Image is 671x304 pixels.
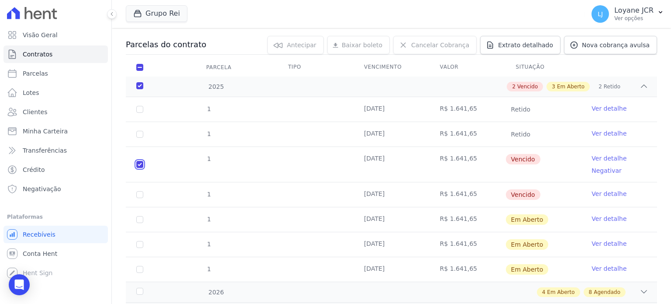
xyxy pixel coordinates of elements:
[429,122,505,147] td: R$ 1.641,65
[353,58,429,77] th: Vencimento
[353,97,429,122] td: [DATE]
[23,165,45,174] span: Crédito
[429,97,505,122] td: R$ 1.641,65
[3,161,108,178] a: Crédito
[506,104,536,115] span: Retido
[517,83,538,91] span: Vencido
[429,182,505,207] td: R$ 1.641,65
[206,191,211,198] span: 1
[594,288,620,296] span: Agendado
[557,83,585,91] span: Em Aberto
[3,26,108,44] a: Visão Geral
[136,216,143,223] input: default
[353,147,429,182] td: [DATE]
[429,207,505,232] td: R$ 1.641,65
[206,216,211,223] span: 1
[353,232,429,257] td: [DATE]
[582,41,650,49] span: Nova cobrança avulsa
[23,185,61,193] span: Negativação
[429,147,505,182] td: R$ 1.641,65
[591,189,626,198] a: Ver detalhe
[3,103,108,121] a: Clientes
[506,154,540,164] span: Vencido
[126,39,206,50] h3: Parcelas do contrato
[614,15,654,22] p: Ver opções
[512,83,515,91] span: 2
[3,245,108,262] a: Conta Hent
[206,155,211,162] span: 1
[277,58,353,77] th: Tipo
[136,131,143,138] input: Só é possível selecionar pagamentos em aberto
[542,288,546,296] span: 4
[506,189,540,200] span: Vencido
[589,288,592,296] span: 8
[547,288,574,296] span: Em Aberto
[506,264,549,275] span: Em Aberto
[7,212,104,222] div: Plataformas
[3,226,108,243] a: Recebíveis
[598,83,602,91] span: 2
[136,106,143,113] input: Só é possível selecionar pagamentos em aberto
[552,83,555,91] span: 3
[3,180,108,198] a: Negativação
[506,239,549,250] span: Em Aberto
[498,41,553,49] span: Extrato detalhado
[505,58,581,77] th: Situação
[353,122,429,147] td: [DATE]
[614,6,654,15] p: Loyane JCR
[591,154,626,163] a: Ver detalhe
[3,45,108,63] a: Contratos
[23,69,48,78] span: Parcelas
[506,129,536,140] span: Retido
[353,207,429,232] td: [DATE]
[591,104,626,113] a: Ver detalhe
[23,146,67,155] span: Transferências
[3,122,108,140] a: Minha Carteira
[206,130,211,137] span: 1
[23,88,39,97] span: Lotes
[598,11,603,17] span: LJ
[9,274,30,295] div: Open Intercom Messenger
[429,257,505,282] td: R$ 1.641,65
[3,142,108,159] a: Transferências
[591,239,626,248] a: Ver detalhe
[585,2,671,26] button: LJ Loyane JCR Ver opções
[353,182,429,207] td: [DATE]
[23,108,47,116] span: Clientes
[136,266,143,273] input: default
[564,36,657,54] a: Nova cobrança avulsa
[429,58,505,77] th: Valor
[206,105,211,112] span: 1
[23,31,58,39] span: Visão Geral
[136,241,143,248] input: default
[126,5,187,22] button: Grupo Rei
[591,167,622,174] a: Negativar
[196,59,242,76] div: Parcela
[23,50,52,59] span: Contratos
[23,230,55,239] span: Recebíveis
[591,214,626,223] a: Ver detalhe
[480,36,560,54] a: Extrato detalhado
[136,191,143,198] input: default
[353,257,429,282] td: [DATE]
[136,161,143,168] input: default
[3,84,108,101] a: Lotes
[506,214,549,225] span: Em Aberto
[23,127,68,136] span: Minha Carteira
[429,232,505,257] td: R$ 1.641,65
[206,266,211,273] span: 1
[206,241,211,248] span: 1
[591,264,626,273] a: Ver detalhe
[591,129,626,138] a: Ver detalhe
[604,83,620,91] span: Retido
[3,65,108,82] a: Parcelas
[23,249,57,258] span: Conta Hent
